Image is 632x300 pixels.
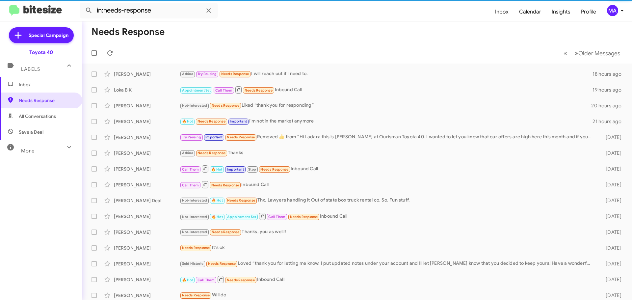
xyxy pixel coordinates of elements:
[114,260,180,267] div: [PERSON_NAME]
[197,119,225,123] span: Needs Response
[180,260,595,267] div: Loved “thank you for letting me know. I put updated notes under your account and Ill let [PERSON_...
[114,87,180,93] div: Loka B K
[180,228,595,236] div: Thanks, you as well!!
[180,165,595,173] div: Inbound Call
[114,229,180,235] div: [PERSON_NAME]
[592,87,627,93] div: 19 hours ago
[230,119,247,123] span: Important
[114,245,180,251] div: [PERSON_NAME]
[180,244,595,252] div: It's ok
[514,2,546,21] a: Calendar
[114,166,180,172] div: [PERSON_NAME]
[114,134,180,141] div: [PERSON_NAME]
[21,148,35,154] span: More
[227,135,255,139] span: Needs Response
[205,135,223,139] span: Important
[595,197,627,204] div: [DATE]
[180,118,592,125] div: I'm not in the market anymore
[564,49,567,57] span: «
[212,198,223,203] span: 🔥 Hot
[180,70,592,78] div: I will reach out if I need to.
[92,27,165,37] h1: Needs Response
[576,2,601,21] a: Profile
[211,183,239,187] span: Needs Response
[595,292,627,299] div: [DATE]
[268,215,285,219] span: Call Them
[182,167,199,172] span: Call Them
[182,119,193,123] span: 🔥 Hot
[227,278,255,282] span: Needs Response
[560,46,624,60] nav: Page navigation example
[260,167,288,172] span: Needs Response
[182,293,210,297] span: Needs Response
[114,292,180,299] div: [PERSON_NAME]
[114,102,180,109] div: [PERSON_NAME]
[595,166,627,172] div: [DATE]
[197,72,217,76] span: Try Pausing
[212,230,240,234] span: Needs Response
[560,46,571,60] button: Previous
[211,167,223,172] span: 🔥 Hot
[29,32,68,39] span: Special Campaign
[197,278,215,282] span: Call Them
[182,183,199,187] span: Call Them
[80,3,218,18] input: Search
[114,118,180,125] div: [PERSON_NAME]
[595,276,627,283] div: [DATE]
[182,278,193,282] span: 🔥 Hot
[180,180,595,189] div: Inbound Call
[595,245,627,251] div: [DATE]
[19,129,43,135] span: Save a Deal
[595,260,627,267] div: [DATE]
[578,50,620,57] span: Older Messages
[180,86,592,94] div: Inbound Call
[595,229,627,235] div: [DATE]
[601,5,625,16] button: MA
[227,167,244,172] span: Important
[607,5,618,16] div: MA
[114,276,180,283] div: [PERSON_NAME]
[180,197,595,204] div: Thx. Lawyers handling it Out of state box truck rental co. So. Fun stuff.
[114,71,180,77] div: [PERSON_NAME]
[212,215,223,219] span: 🔥 Hot
[591,102,627,109] div: 20 hours ago
[208,261,236,266] span: Needs Response
[197,151,225,155] span: Needs Response
[180,291,595,299] div: Will do
[182,198,207,203] span: Not-Interested
[227,215,256,219] span: Appointment Set
[595,134,627,141] div: [DATE]
[245,88,273,93] span: Needs Response
[592,118,627,125] div: 21 hours ago
[490,2,514,21] a: Inbox
[546,2,576,21] a: Insights
[182,135,201,139] span: Try Pausing
[182,215,207,219] span: Not-Interested
[595,181,627,188] div: [DATE]
[114,150,180,156] div: [PERSON_NAME]
[114,181,180,188] div: [PERSON_NAME]
[182,261,204,266] span: Sold Historic
[19,81,75,88] span: Inbox
[182,103,207,108] span: Not-Interested
[215,88,232,93] span: Call Them
[19,113,56,120] span: All Conversations
[227,198,255,203] span: Needs Response
[9,27,74,43] a: Special Campaign
[180,149,595,157] div: Thanks
[180,102,591,109] div: Liked “thank you for responding”
[182,230,207,234] span: Not-Interested
[180,275,595,284] div: Inbound Call
[182,88,211,93] span: Appointment Set
[290,215,318,219] span: Needs Response
[29,49,53,56] div: Toyota 40
[182,151,193,155] span: Athina
[595,150,627,156] div: [DATE]
[248,167,256,172] span: Stop
[21,66,40,72] span: Labels
[595,213,627,220] div: [DATE]
[19,97,75,104] span: Needs Response
[114,213,180,220] div: [PERSON_NAME]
